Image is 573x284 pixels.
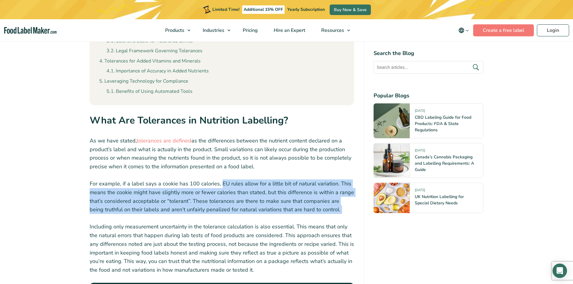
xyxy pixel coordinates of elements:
[374,49,483,57] h4: Search the Blog
[415,154,474,173] a: Canada’s Cannabis Packaging and Labelling Requirements: A Guide
[137,137,191,144] a: tolerances are defined
[195,19,233,41] a: Industries
[266,19,312,41] a: Hire an Expert
[106,88,193,96] a: Benefits of Using Automated Tools
[319,27,345,34] span: Resources
[374,92,483,100] h4: Popular Blogs
[272,27,306,34] span: Hire an Expert
[415,115,471,133] a: CBD Labeling Guide for Food Products: FDA & State Regulations
[473,24,534,36] a: Create a free label
[99,78,188,85] a: Leveraging Technology for Compliance
[90,136,354,171] p: As we have stated, as the differences between the nutrient content declared on a product’s label ...
[242,5,285,14] span: Additional 15% OFF
[415,148,425,155] span: [DATE]
[287,7,325,12] span: Yearly Subscription
[201,27,225,34] span: Industries
[90,179,354,214] p: For example, if a label says a cookie has 100 calories, EU rules allow for a little bit of natura...
[241,27,258,34] span: Pricing
[99,57,201,65] a: Tolerances for Added Vitamins and Minerals
[235,19,264,41] a: Pricing
[415,194,464,206] a: UK Nutrition Labelling for Special Dietary Needs
[163,27,185,34] span: Products
[90,114,288,127] strong: What Are Tolerances in Nutrition Labelling?
[212,7,239,12] span: Limited Time!
[106,47,202,55] a: Legal Framework Governing Tolerances
[313,19,353,41] a: Resources
[415,188,425,195] span: [DATE]
[330,5,371,15] a: Buy Now & Save
[106,67,209,75] a: Importance of Accuracy in Added Nutrients
[374,61,483,74] input: Search articles...
[157,19,193,41] a: Products
[415,108,425,115] span: [DATE]
[90,222,354,274] p: Including only measurement uncertainty in the tolerance calculation is also essential. This means...
[537,24,569,36] a: Login
[553,264,567,278] div: Open Intercom Messenger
